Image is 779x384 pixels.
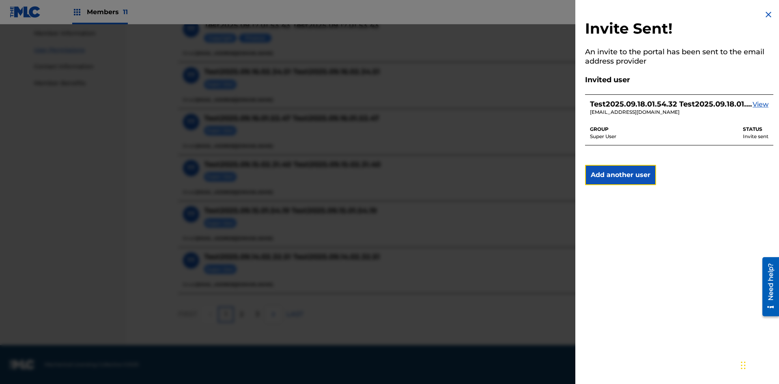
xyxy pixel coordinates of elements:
span: 11 [123,8,128,16]
h2: Invite Sent! [585,19,773,38]
p: Invite sent [743,133,768,140]
h5: Test2025.09.18.01.54.32 Test2025.09.18.01.54.32 [590,100,753,109]
button: Add another user [585,165,656,185]
p: 8ad9b78f-4faa-4909-aa01-ab224f9ca565@mailslurp.biz [590,109,753,116]
a: View [753,100,768,116]
p: STATUS [743,126,768,133]
iframe: Resource Center [756,254,779,320]
span: Members [87,7,128,17]
iframe: Chat Widget [738,345,779,384]
h5: An invite to the portal has been sent to the email address provider [585,47,773,66]
p: GROUP [590,126,616,133]
div: Drag [741,353,746,378]
p: Super User [590,133,616,140]
img: MLC Logo [10,6,41,18]
img: Top Rightsholders [72,7,82,17]
h5: Invited user [585,75,773,85]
